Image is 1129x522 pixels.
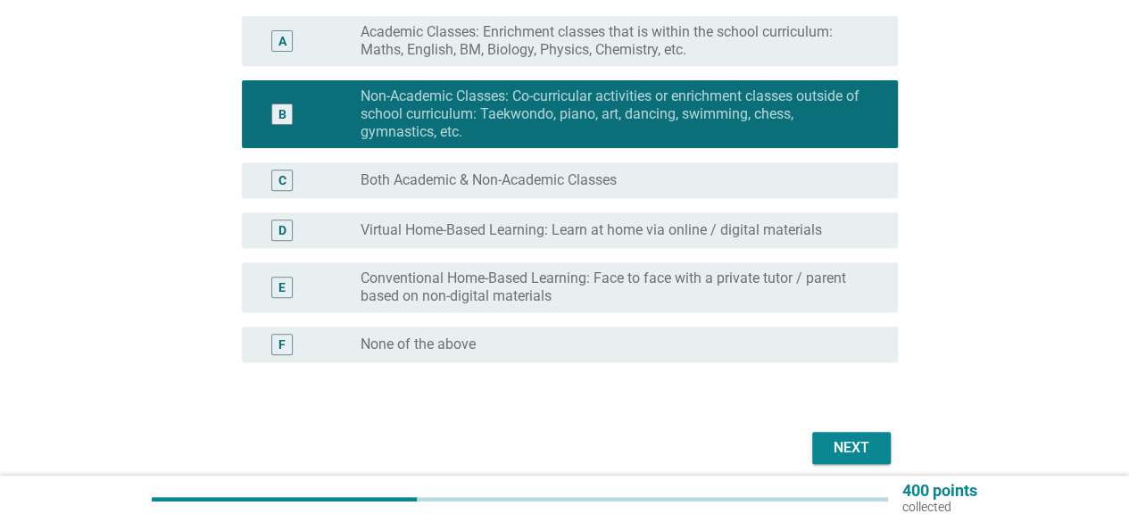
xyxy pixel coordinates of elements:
[361,336,476,353] label: None of the above
[278,32,286,51] div: A
[361,23,869,59] label: Academic Classes: Enrichment classes that is within the school curriculum: Maths, English, BM, Bi...
[278,105,286,124] div: B
[361,269,869,305] label: Conventional Home-Based Learning: Face to face with a private tutor / parent based on non-digital...
[278,278,286,297] div: E
[812,432,891,464] button: Next
[826,437,876,459] div: Next
[902,483,977,499] p: 400 points
[361,87,869,141] label: Non-Academic Classes: Co-curricular activities or enrichment classes outside of school curriculum...
[361,171,617,189] label: Both Academic & Non-Academic Classes
[361,221,822,239] label: Virtual Home-Based Learning: Learn at home via online / digital materials
[278,336,286,354] div: F
[278,171,286,190] div: C
[902,499,977,515] p: collected
[278,221,286,240] div: D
